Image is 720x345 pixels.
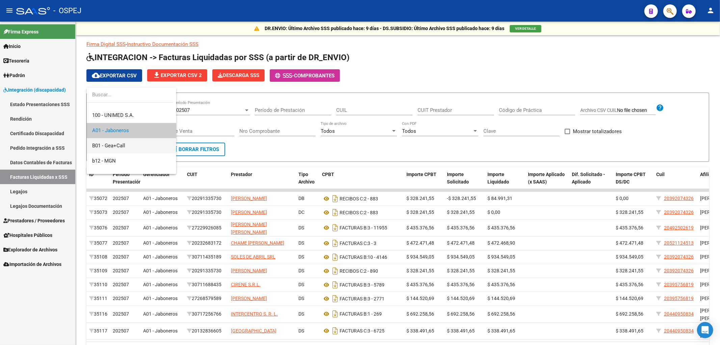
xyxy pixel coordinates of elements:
[92,158,116,164] span: b12 - MGN
[92,143,125,149] span: B01 - Gea+Call
[697,322,713,338] div: Open Intercom Messenger
[92,127,129,133] span: A01 - Jaboneros
[92,112,134,118] span: 100 - UNIMED S.A.
[92,173,138,179] span: C05 - SALUD PLENA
